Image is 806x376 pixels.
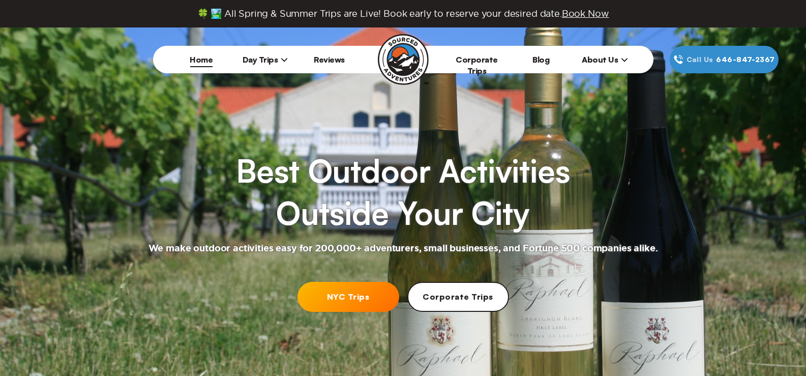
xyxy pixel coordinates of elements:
[243,54,288,65] span: Day Trips
[314,54,345,65] a: Reviews
[683,54,717,65] span: Call Us
[670,46,779,73] a: Call Us646‍-847‍-2367
[148,243,658,255] h2: We make outdoor activities easy for 200,000+ adventurers, small businesses, and Fortune 500 compa...
[716,54,774,65] span: 646‍-847‍-2367
[297,282,399,312] a: NYC Trips
[407,282,509,312] a: Corporate Trips
[562,9,609,18] span: Book Now
[236,150,570,235] h1: Best Outdoor Activities Outside Your City
[532,54,549,65] a: Blog
[378,34,429,85] img: Sourced Adventures company logo
[190,54,213,65] a: Home
[197,8,609,19] span: 🍀 🏞️ All Spring & Summer Trips are Live! Book early to reserve your desired date.
[456,54,498,76] a: Corporate Trips
[582,54,628,65] span: About Us
[765,335,796,366] iframe: Help Scout Beacon - Open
